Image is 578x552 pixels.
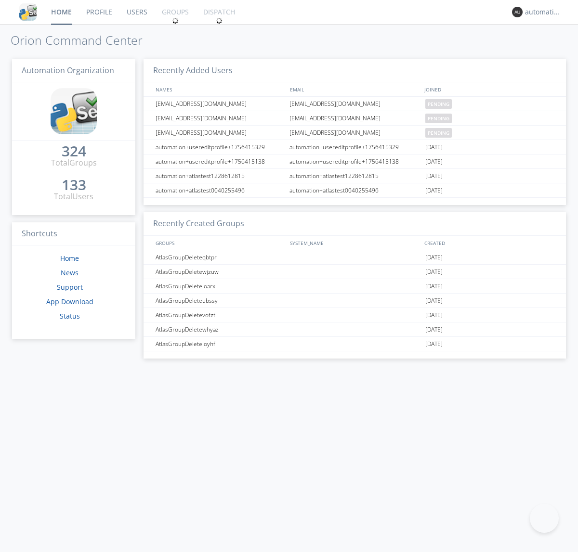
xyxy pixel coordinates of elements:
[144,140,566,154] a: automation+usereditprofile+1756415329automation+usereditprofile+1756415329[DATE]
[144,212,566,236] h3: Recently Created Groups
[287,97,423,111] div: [EMAIL_ADDRESS][DOMAIN_NAME]
[144,294,566,308] a: AtlasGroupDeleteubssy[DATE]
[216,17,223,24] img: spin.svg
[287,169,423,183] div: automation+atlastest1228612815
[425,279,443,294] span: [DATE]
[144,183,566,198] a: automation+atlastest0040255496automation+atlastest0040255496[DATE]
[144,154,566,169] a: automation+usereditprofile+1756415138automation+usereditprofile+1756415138[DATE]
[287,126,423,140] div: [EMAIL_ADDRESS][DOMAIN_NAME]
[153,279,287,293] div: AtlasGroupDeleteloarx
[61,268,79,277] a: News
[153,169,287,183] div: automation+atlastest1228612815
[287,154,423,168] div: automation+usereditprofile+1756415138
[54,191,93,202] div: Total Users
[153,183,287,197] div: automation+atlastest0040255496
[60,254,79,263] a: Home
[530,504,559,533] iframe: Toggle Customer Support
[153,337,287,351] div: AtlasGroupDeleteloyhf
[153,236,285,250] div: GROUPS
[62,180,86,190] div: 133
[172,17,179,24] img: spin.svg
[422,236,557,250] div: CREATED
[425,114,452,123] span: pending
[425,322,443,337] span: [DATE]
[144,322,566,337] a: AtlasGroupDeletewhyaz[DATE]
[153,322,287,336] div: AtlasGroupDeletewhyaz
[425,308,443,322] span: [DATE]
[144,111,566,126] a: [EMAIL_ADDRESS][DOMAIN_NAME][EMAIL_ADDRESS][DOMAIN_NAME]pending
[425,140,443,154] span: [DATE]
[144,265,566,279] a: AtlasGroupDeletewjzuw[DATE]
[288,236,422,250] div: SYSTEM_NAME
[19,3,37,21] img: cddb5a64eb264b2086981ab96f4c1ba7
[425,99,452,109] span: pending
[22,65,114,76] span: Automation Organization
[422,82,557,96] div: JOINED
[153,294,287,308] div: AtlasGroupDeleteubssy
[425,183,443,198] span: [DATE]
[425,250,443,265] span: [DATE]
[144,59,566,83] h3: Recently Added Users
[425,265,443,279] span: [DATE]
[144,279,566,294] a: AtlasGroupDeleteloarx[DATE]
[57,282,83,292] a: Support
[287,111,423,125] div: [EMAIL_ADDRESS][DOMAIN_NAME]
[153,308,287,322] div: AtlasGroupDeletevofzt
[287,183,423,197] div: automation+atlastest0040255496
[153,97,287,111] div: [EMAIL_ADDRESS][DOMAIN_NAME]
[62,146,86,156] div: 324
[153,250,287,264] div: AtlasGroupDeleteqbtpr
[525,7,561,17] div: automation+atlas0003
[12,222,135,246] h3: Shortcuts
[153,140,287,154] div: automation+usereditprofile+1756415329
[512,7,523,17] img: 373638.png
[153,111,287,125] div: [EMAIL_ADDRESS][DOMAIN_NAME]
[144,126,566,140] a: [EMAIL_ADDRESS][DOMAIN_NAME][EMAIL_ADDRESS][DOMAIN_NAME]pending
[62,180,86,191] a: 133
[144,97,566,111] a: [EMAIL_ADDRESS][DOMAIN_NAME][EMAIL_ADDRESS][DOMAIN_NAME]pending
[51,88,97,134] img: cddb5a64eb264b2086981ab96f4c1ba7
[144,169,566,183] a: automation+atlastest1228612815automation+atlastest1228612815[DATE]
[287,140,423,154] div: automation+usereditprofile+1756415329
[425,128,452,138] span: pending
[288,82,422,96] div: EMAIL
[46,297,93,306] a: App Download
[51,157,97,168] div: Total Groups
[425,169,443,183] span: [DATE]
[144,308,566,322] a: AtlasGroupDeletevofzt[DATE]
[425,294,443,308] span: [DATE]
[153,126,287,140] div: [EMAIL_ADDRESS][DOMAIN_NAME]
[60,311,80,321] a: Status
[153,154,287,168] div: automation+usereditprofile+1756415138
[144,250,566,265] a: AtlasGroupDeleteqbtpr[DATE]
[144,337,566,351] a: AtlasGroupDeleteloyhf[DATE]
[425,154,443,169] span: [DATE]
[425,337,443,351] span: [DATE]
[153,82,285,96] div: NAMES
[153,265,287,279] div: AtlasGroupDeletewjzuw
[62,146,86,157] a: 324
